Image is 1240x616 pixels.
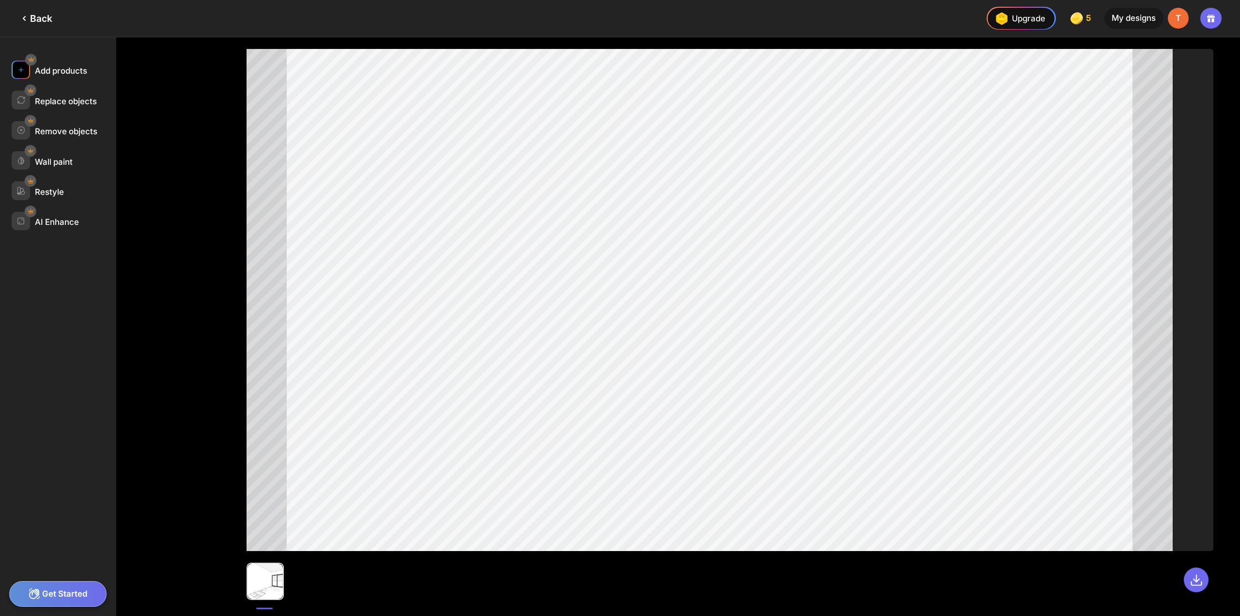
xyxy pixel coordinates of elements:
[35,66,87,76] div: Add products
[35,96,97,106] div: Replace objects
[35,187,64,197] div: Restyle
[18,13,52,24] div: Back
[9,581,107,607] div: Get Started
[35,157,73,167] div: Wall paint
[992,9,1045,28] div: Upgrade
[35,217,79,227] div: AI Enhance
[1086,14,1093,23] span: 5
[1104,8,1163,29] div: My designs
[35,126,97,136] div: Remove objects
[1168,8,1189,29] div: T
[992,9,1010,28] img: upgrade-nav-btn-icon.gif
